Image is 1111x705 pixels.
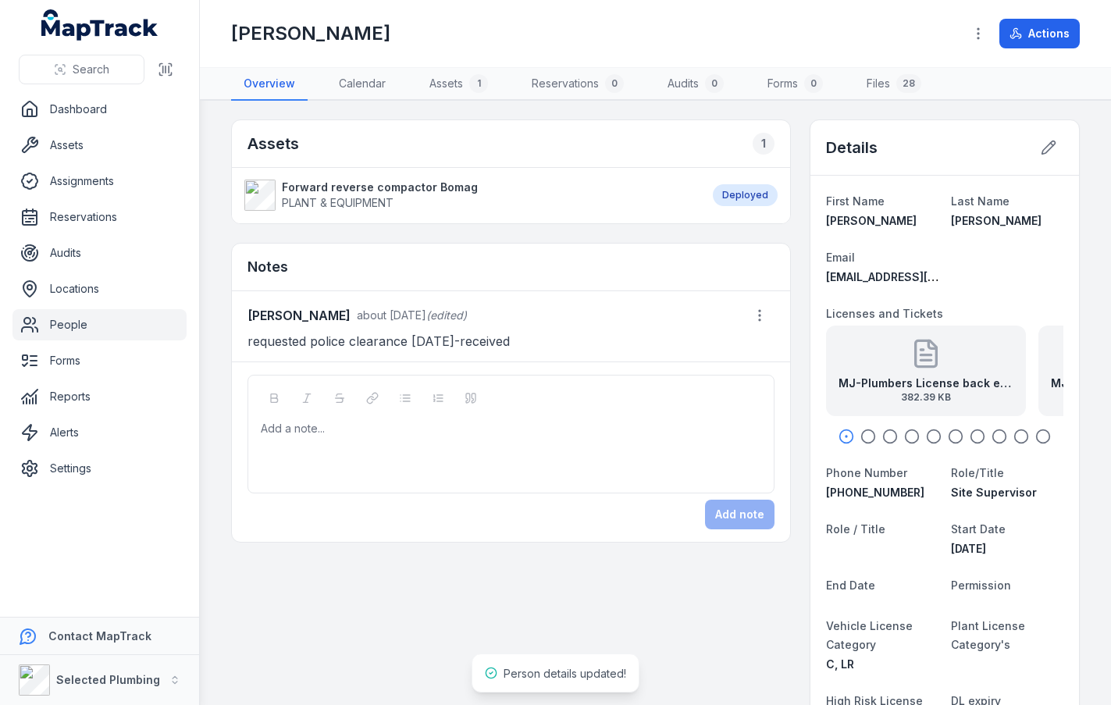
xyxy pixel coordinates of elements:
[854,68,934,101] a: Files28
[12,417,187,448] a: Alerts
[41,9,158,41] a: MapTrack
[12,309,187,340] a: People
[417,68,500,101] a: Assets1
[282,180,478,195] strong: Forward reverse compactor Bomag
[951,194,1010,208] span: Last Name
[357,308,426,322] span: about [DATE]
[357,308,426,322] time: 7/14/2025, 10:35:51 AM
[12,381,187,412] a: Reports
[12,453,187,484] a: Settings
[804,74,823,93] div: 0
[839,391,1013,404] span: 382.39 KB
[951,619,1025,651] span: Plant License Category's
[655,68,736,101] a: Audits0
[755,68,835,101] a: Forms0
[826,522,885,536] span: Role / Title
[12,201,187,233] a: Reservations
[73,62,109,77] span: Search
[12,166,187,197] a: Assignments
[282,196,393,209] span: PLANT & EQUIPMENT
[12,273,187,304] a: Locations
[826,307,943,320] span: Licenses and Tickets
[247,256,288,278] h3: Notes
[951,542,986,555] time: 11/12/2024, 8:00:00 AM
[244,180,697,211] a: Forward reverse compactor BomagPLANT & EQUIPMENT
[12,237,187,269] a: Audits
[826,194,885,208] span: First Name
[247,133,299,155] h2: Assets
[247,330,774,352] p: requested police clearance [DATE]-received
[839,376,1013,391] strong: MJ-Plumbers License back exp [DATE]
[19,55,144,84] button: Search
[519,68,636,101] a: Reservations0
[951,214,1042,227] span: [PERSON_NAME]
[951,579,1011,592] span: Permission
[605,74,624,93] div: 0
[12,130,187,161] a: Assets
[951,542,986,555] span: [DATE]
[826,486,924,499] span: [PHONE_NUMBER]
[231,21,390,46] h1: [PERSON_NAME]
[469,74,488,93] div: 1
[713,184,778,206] div: Deployed
[12,94,187,125] a: Dashboard
[705,74,724,93] div: 0
[951,522,1006,536] span: Start Date
[896,74,921,93] div: 28
[504,667,626,680] span: Person details updated!
[826,619,913,651] span: Vehicle License Category
[247,306,351,325] strong: [PERSON_NAME]
[426,308,467,322] span: (edited)
[826,466,907,479] span: Phone Number
[48,629,151,643] strong: Contact MapTrack
[753,133,774,155] div: 1
[951,466,1004,479] span: Role/Title
[826,657,854,671] span: C, LR
[826,251,855,264] span: Email
[231,68,308,101] a: Overview
[56,673,160,686] strong: Selected Plumbing
[951,486,1037,499] span: Site Supervisor
[999,19,1080,48] button: Actions
[826,214,917,227] span: [PERSON_NAME]
[12,345,187,376] a: Forms
[826,270,1014,283] span: [EMAIL_ADDRESS][DOMAIN_NAME]
[326,68,398,101] a: Calendar
[826,137,878,158] h2: Details
[826,579,875,592] span: End Date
